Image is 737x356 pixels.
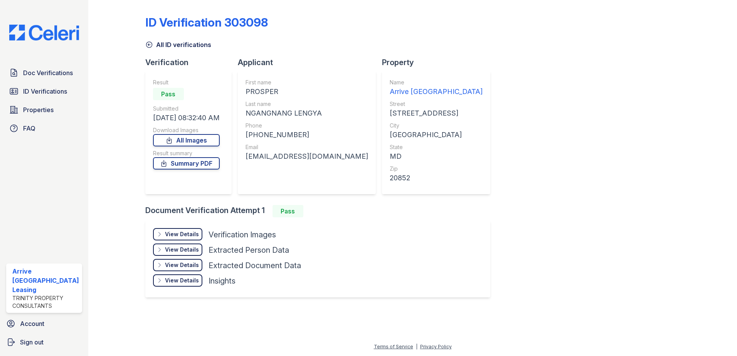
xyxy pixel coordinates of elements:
[246,143,368,151] div: Email
[420,344,452,349] a: Privacy Policy
[20,338,44,347] span: Sign out
[165,246,199,254] div: View Details
[23,68,73,77] span: Doc Verifications
[273,205,303,217] div: Pass
[390,151,483,162] div: MD
[390,122,483,129] div: City
[390,86,483,97] div: Arrive [GEOGRAPHIC_DATA]
[153,79,220,86] div: Result
[153,113,220,123] div: [DATE] 08:32:40 AM
[165,277,199,284] div: View Details
[23,124,35,133] span: FAQ
[246,100,368,108] div: Last name
[3,25,85,40] img: CE_Logo_Blue-a8612792a0a2168367f1c8372b55b34899dd931a85d93a1a3d3e32e68fde9ad4.png
[390,79,483,86] div: Name
[390,165,483,173] div: Zip
[165,230,199,238] div: View Details
[145,15,268,29] div: ID Verification 303098
[153,157,220,170] a: Summary PDF
[23,87,67,96] span: ID Verifications
[390,143,483,151] div: State
[23,105,54,114] span: Properties
[153,88,184,100] div: Pass
[374,344,413,349] a: Terms of Service
[6,65,82,81] a: Doc Verifications
[153,149,220,157] div: Result summary
[246,108,368,119] div: NGANGNANG LENGYA
[246,79,368,86] div: First name
[390,129,483,140] div: [GEOGRAPHIC_DATA]
[6,102,82,118] a: Properties
[145,205,496,217] div: Document Verification Attempt 1
[238,57,382,68] div: Applicant
[153,105,220,113] div: Submitted
[6,84,82,99] a: ID Verifications
[209,260,301,271] div: Extracted Document Data
[209,275,236,286] div: Insights
[3,334,85,350] a: Sign out
[246,151,368,162] div: [EMAIL_ADDRESS][DOMAIN_NAME]
[246,86,368,97] div: PROSPER
[390,173,483,183] div: 20852
[145,40,211,49] a: All ID verifications
[382,57,496,68] div: Property
[3,316,85,331] a: Account
[209,229,276,240] div: Verification Images
[390,108,483,119] div: [STREET_ADDRESS]
[416,344,417,349] div: |
[153,134,220,146] a: All Images
[145,57,238,68] div: Verification
[390,79,483,97] a: Name Arrive [GEOGRAPHIC_DATA]
[12,267,79,294] div: Arrive [GEOGRAPHIC_DATA] Leasing
[20,319,44,328] span: Account
[165,261,199,269] div: View Details
[246,122,368,129] div: Phone
[153,126,220,134] div: Download Images
[209,245,289,255] div: Extracted Person Data
[6,121,82,136] a: FAQ
[12,294,79,310] div: Trinity Property Consultants
[246,129,368,140] div: [PHONE_NUMBER]
[390,100,483,108] div: Street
